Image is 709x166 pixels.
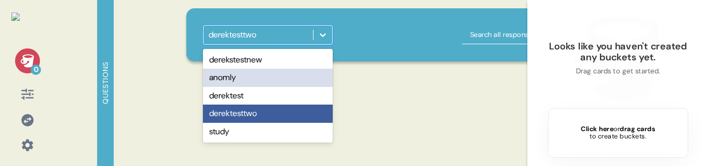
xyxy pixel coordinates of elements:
[203,87,333,105] div: derektest
[11,12,20,21] img: okayhuman.3b1b6348.png
[31,65,41,75] div: 0
[544,41,692,63] div: Looks like you haven't created any buckets yet.
[620,124,655,133] span: drag cards
[209,30,256,40] div: derektesttwo
[581,125,655,141] div: or to create buckets.
[462,25,592,44] input: Search all responses
[203,69,333,86] div: anomly
[203,123,333,141] div: study
[576,67,661,75] div: Drag cards to get started.
[203,51,333,69] div: derekstestnew
[203,105,333,122] div: derektesttwo
[581,124,613,133] span: Click here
